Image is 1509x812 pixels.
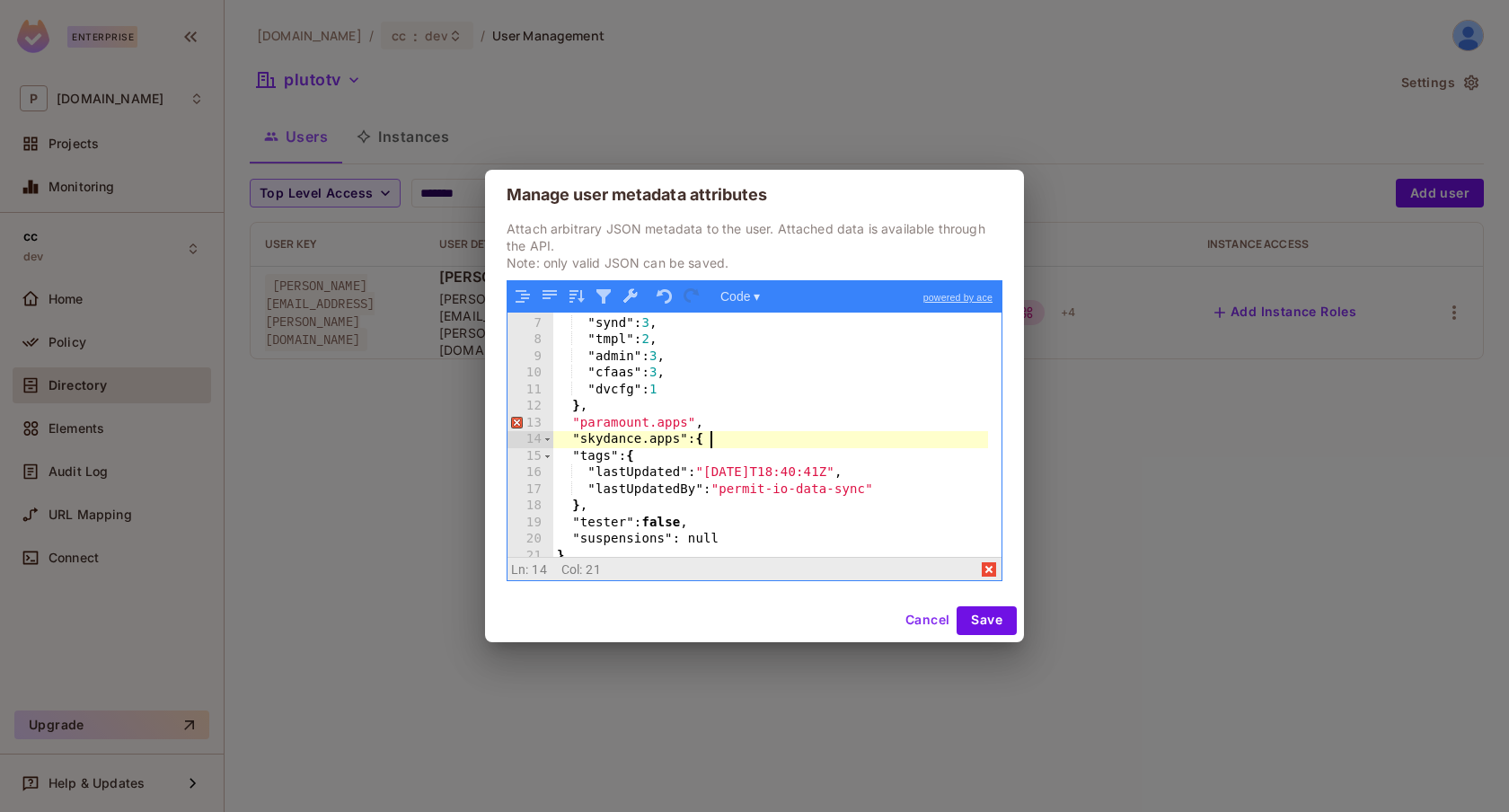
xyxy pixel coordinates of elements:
[507,415,553,432] div: 13
[507,431,553,448] div: 14
[979,559,1001,580] span: parse error on line 13
[507,481,553,499] div: 17
[507,531,553,548] div: 20
[538,285,561,308] button: Compact JSON data, remove all whitespaces (Ctrl+Shift+I)
[653,285,676,308] button: Undo last action (Ctrl+Z)
[898,606,957,635] button: Cancel
[619,285,642,308] button: Repair JSON: fix quotes and escape characters, remove comments and JSONP notation, turn JavaScrip...
[507,315,553,332] div: 7
[507,548,553,565] div: 21
[507,349,553,366] div: 9
[485,170,1024,220] h2: Manage user metadata attributes
[511,562,528,577] span: Ln:
[561,562,583,577] span: Col:
[565,285,588,308] button: Sort contents
[507,464,553,481] div: 16
[532,562,546,577] span: 14
[511,285,534,308] button: Format JSON data, with proper indentation and line feeds (Ctrl+I)
[680,285,703,308] button: Redo (Ctrl+Shift+Z)
[507,220,1002,271] p: Attach arbitrary JSON metadata to the user. Attached data is available through the API. Note: onl...
[586,562,600,577] span: 21
[507,498,553,515] div: 18
[507,515,553,532] div: 19
[507,448,553,465] div: 15
[914,281,1002,313] a: powered by ace
[507,365,553,382] div: 10
[507,382,553,399] div: 11
[957,606,1017,635] button: Save
[714,285,766,308] button: Code ▾
[507,331,553,349] div: 8
[507,398,553,415] div: 12
[592,285,615,308] button: Filter, sort, or transform contents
